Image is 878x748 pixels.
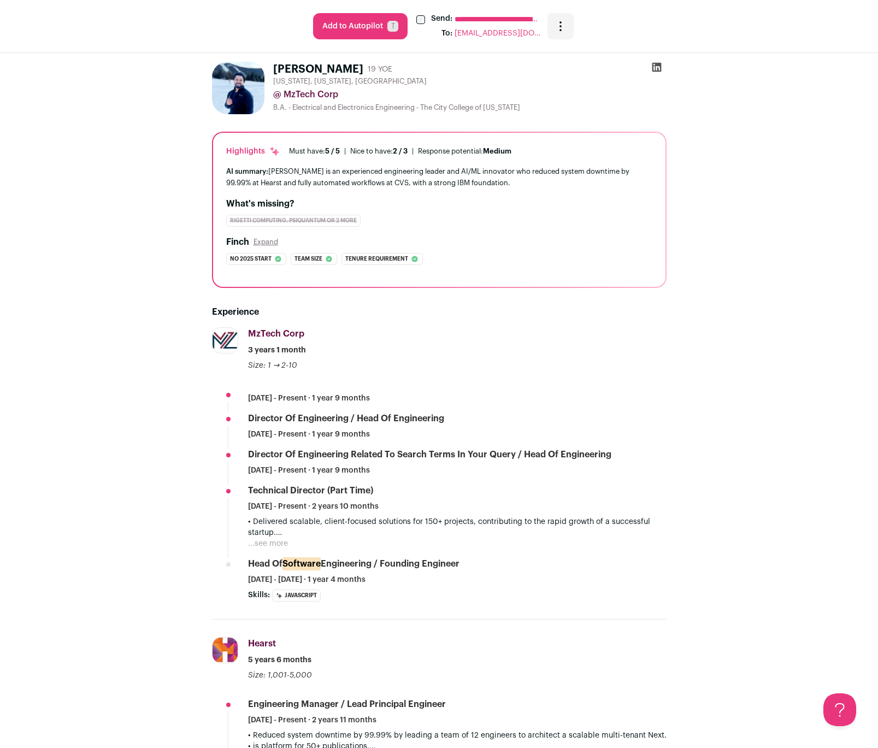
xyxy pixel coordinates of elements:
[313,13,408,39] button: Add to AutopilotT
[248,329,304,338] span: MzTech Corp
[226,197,652,210] h2: What's missing?
[213,634,238,667] img: aa2cb78cca219d5103eeeb2de45e2a244bea04e36075d024d368773432539073.png
[248,698,446,710] div: Engineering Manager / Lead Principal Engineer
[226,168,268,175] span: AI summary:
[393,148,408,155] span: 2 / 3
[289,147,340,156] div: Must have:
[272,590,321,602] li: JavaScript
[248,574,366,585] span: [DATE] - [DATE] · 1 year 4 months
[248,501,379,512] span: [DATE] - Present · 2 years 10 months
[248,655,311,665] span: 5 years 6 months
[226,235,249,249] h2: Finch
[248,429,370,440] span: [DATE] - Present · 1 year 9 months
[418,147,511,156] div: Response potential:
[483,148,511,155] span: Medium
[248,672,312,679] span: Size: 1,001-5,000
[226,146,280,157] div: Highlights
[248,485,373,497] div: Technical Director (Part Time)
[273,62,363,77] h1: [PERSON_NAME]
[226,166,652,189] div: [PERSON_NAME] is an experienced engineering leader and AI/ML innovator who reduced system downtim...
[273,88,667,101] div: @ MzTech Corp
[282,557,321,570] mark: Software
[368,64,392,75] div: 19 YOE
[248,413,444,425] div: Director of Engineering / Head of Engineering
[248,449,611,461] div: Director of Engineering Related to search terms in your query / Head of Engineering
[350,147,408,156] div: Nice to have:
[273,103,667,112] div: B.A. - Electrical and Electronics Engineering - The City College of [US_STATE]
[248,345,306,356] span: 3 years 1 month
[213,328,238,353] img: 68ca5628f2da759ad89f252074f62c3e1ed0a2dcec75fbe10e3ddedba78d4475.jpg
[455,28,542,39] span: [EMAIL_ADDRESS][DOMAIN_NAME]
[289,147,511,156] ul: | |
[547,13,574,39] button: Open dropdown
[248,465,370,476] span: [DATE] - Present · 1 year 9 months
[248,639,276,648] span: Hearst
[294,254,322,264] span: Team size
[248,558,459,570] div: Head of Engineering / Founding Engineer
[823,693,856,726] iframe: Help Scout Beacon - Open
[325,148,340,155] span: 5 / 5
[254,238,278,246] button: Expand
[248,538,288,549] button: ...see more
[345,254,408,264] span: Tenure requirement
[248,393,370,404] span: [DATE] - Present · 1 year 9 months
[387,21,398,32] span: T
[248,590,270,600] span: Skills:
[273,77,427,86] span: [US_STATE], [US_STATE], [GEOGRAPHIC_DATA]
[248,362,298,369] span: Size: 1 → 2-10
[431,13,452,26] label: Send:
[441,28,452,39] div: To:
[226,215,361,227] div: Rigetti Computing, PsiQuantum or 2 more
[230,254,272,264] span: No 2025 start
[248,715,376,726] span: [DATE] - Present · 2 years 11 months
[212,305,667,319] h2: Experience
[248,516,667,538] p: • Delivered scalable, client-focused solutions for 150+ projects, contributing to the rapid growt...
[212,62,264,114] img: 35eb69d845b138382073d5634bc4b6558e5110366d25f12506a3c9e21ac4131a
